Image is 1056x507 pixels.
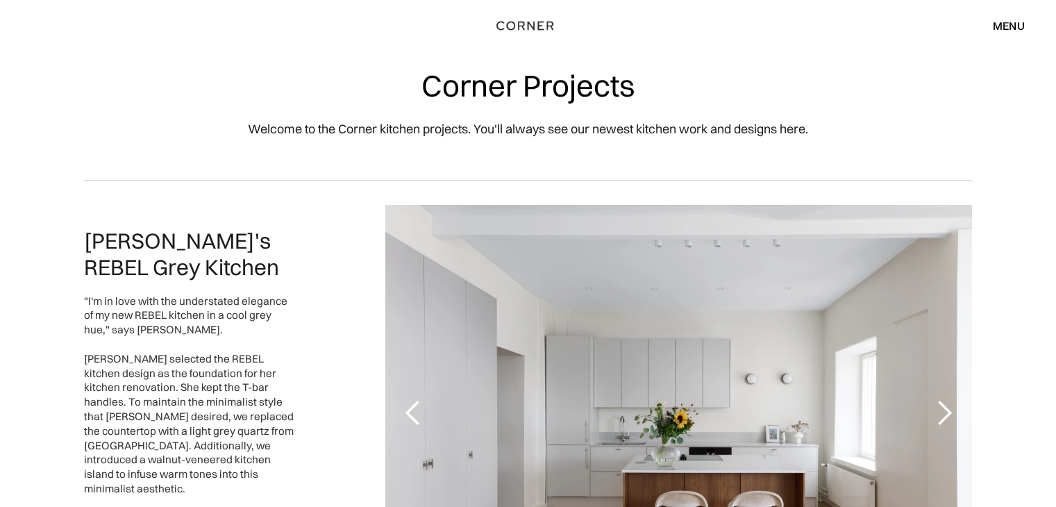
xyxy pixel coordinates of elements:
[490,17,567,35] a: home
[993,20,1025,31] div: menu
[421,69,635,102] h1: Corner Projects
[979,14,1025,38] div: menu
[248,119,808,138] p: Welcome to the Corner kitchen projects. You'll always see our newest kitchen work and designs here.
[84,228,294,281] h2: [PERSON_NAME]'s REBEL Grey Kitchen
